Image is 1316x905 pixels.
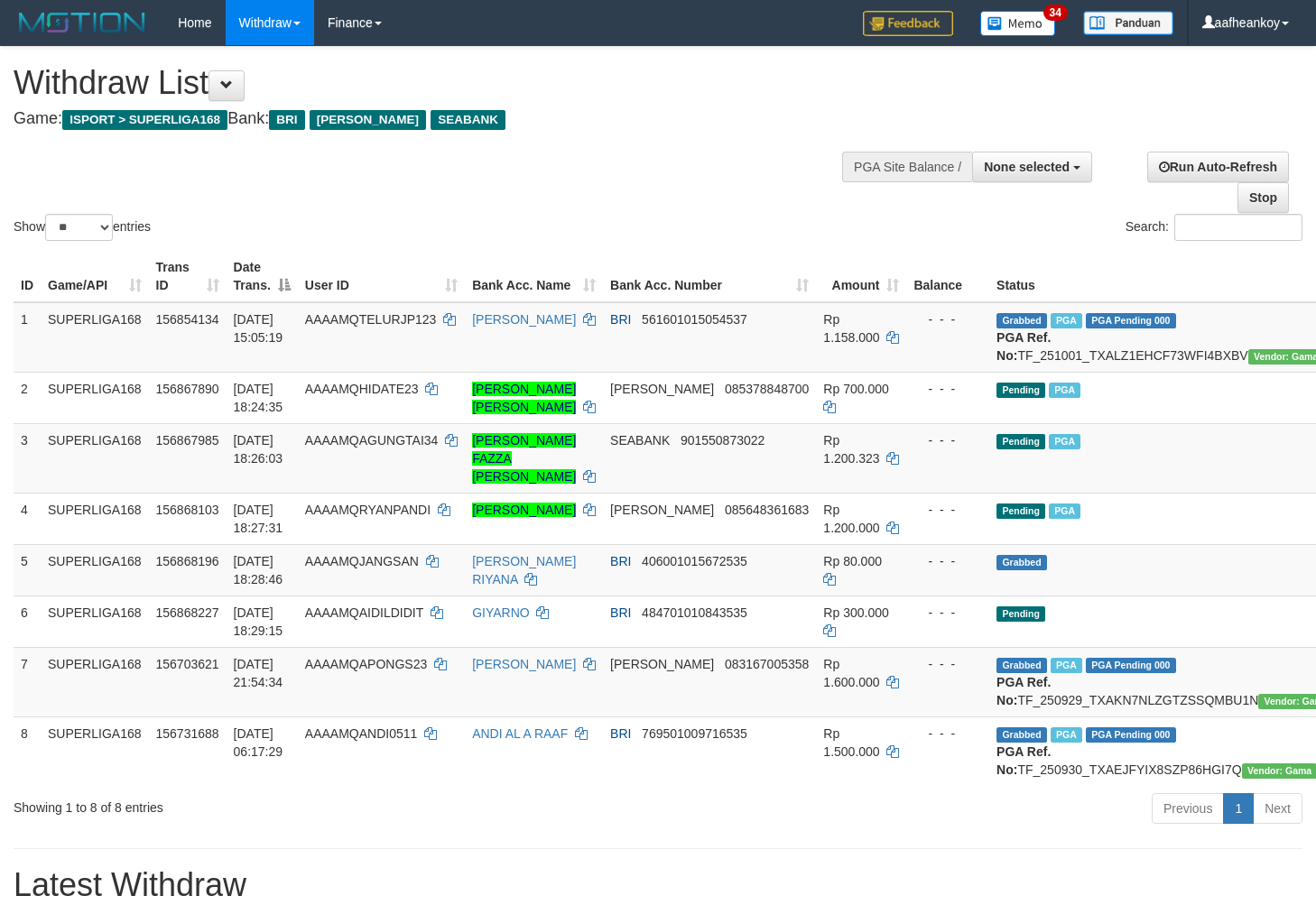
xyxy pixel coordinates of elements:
[642,554,747,568] span: Copy 406001015672535 to clipboard
[972,152,1092,182] button: None selected
[996,606,1045,622] span: Pending
[14,9,151,36] img: MOTION_logo.png
[305,605,423,620] span: AAAAMQAIDILDIDIT
[913,725,982,743] div: - - -
[823,312,879,345] span: Rp 1.158.000
[14,214,151,241] label: Show entries
[41,423,149,493] td: SUPERLIGA168
[913,310,982,328] div: - - -
[149,251,227,302] th: Trans ID: activate to sort column ascending
[1051,313,1082,328] span: Marked by aafsengchandara
[41,493,149,544] td: SUPERLIGA168
[156,433,219,448] span: 156867985
[305,554,419,568] span: AAAAMQJANGSAN
[1049,383,1080,398] span: Marked by aafheankoy
[14,65,859,101] h1: Withdraw List
[14,647,41,716] td: 7
[41,596,149,647] td: SUPERLIGA168
[984,160,1070,174] span: None selected
[642,726,747,741] span: Copy 769501009716535 to clipboard
[610,503,714,517] span: [PERSON_NAME]
[823,605,888,620] span: Rp 300.000
[234,382,283,414] span: [DATE] 18:24:35
[305,433,439,448] span: AAAAMQAGUNGTAI34
[610,605,631,620] span: BRI
[913,655,982,673] div: - - -
[41,716,149,786] td: SUPERLIGA168
[14,716,41,786] td: 8
[156,726,219,741] span: 156731688
[610,657,714,671] span: [PERSON_NAME]
[913,552,982,570] div: - - -
[996,555,1047,570] span: Grabbed
[996,744,1051,777] b: PGA Ref. No:
[996,675,1051,707] b: PGA Ref. No:
[234,657,283,689] span: [DATE] 21:54:34
[472,605,530,620] a: GIYARNO
[725,657,809,671] span: Copy 083167005358 to clipboard
[472,657,576,671] a: [PERSON_NAME]
[610,433,670,448] span: SEABANK
[1083,11,1173,35] img: panduan.png
[863,11,953,36] img: Feedback.jpg
[14,302,41,373] td: 1
[642,312,747,327] span: Copy 561601015054537 to clipboard
[913,604,982,622] div: - - -
[996,313,1047,328] span: Grabbed
[45,214,113,241] select: Showentries
[642,605,747,620] span: Copy 484701010843535 to clipboard
[472,503,576,517] a: [PERSON_NAME]
[472,382,576,414] a: [PERSON_NAME] [PERSON_NAME]
[906,251,989,302] th: Balance
[14,791,535,817] div: Showing 1 to 8 of 8 entries
[472,312,576,327] a: [PERSON_NAME]
[298,251,465,302] th: User ID: activate to sort column ascending
[156,554,219,568] span: 156868196
[234,605,283,638] span: [DATE] 18:29:15
[234,433,283,466] span: [DATE] 18:26:03
[465,251,603,302] th: Bank Acc. Name: activate to sort column ascending
[14,544,41,596] td: 5
[41,302,149,373] td: SUPERLIGA168
[610,554,631,568] span: BRI
[14,251,41,302] th: ID
[1126,214,1302,241] label: Search:
[305,382,419,396] span: AAAAMQHIDATE23
[156,605,219,620] span: 156868227
[305,657,427,671] span: AAAAMQAPONGS23
[41,647,149,716] td: SUPERLIGA168
[41,251,149,302] th: Game/API: activate to sort column ascending
[996,330,1051,363] b: PGA Ref. No:
[996,383,1045,398] span: Pending
[996,503,1045,519] span: Pending
[725,503,809,517] span: Copy 085648361683 to clipboard
[980,11,1056,36] img: Button%20Memo.svg
[996,434,1045,449] span: Pending
[234,503,283,535] span: [DATE] 18:27:31
[823,726,879,759] span: Rp 1.500.000
[1051,727,1082,743] span: Marked by aafromsomean
[156,657,219,671] span: 156703621
[1147,152,1289,182] a: Run Auto-Refresh
[234,312,283,345] span: [DATE] 15:05:19
[823,503,879,535] span: Rp 1.200.000
[1253,793,1302,824] a: Next
[62,110,227,130] span: ISPORT > SUPERLIGA168
[1086,658,1176,673] span: PGA Pending
[472,554,576,586] a: [PERSON_NAME] RIYANA
[842,152,972,182] div: PGA Site Balance /
[234,726,283,759] span: [DATE] 06:17:29
[1086,727,1176,743] span: PGA Pending
[823,382,888,396] span: Rp 700.000
[823,657,879,689] span: Rp 1.600.000
[1086,313,1176,328] span: PGA Pending
[1049,503,1080,519] span: Marked by aafheankoy
[603,251,816,302] th: Bank Acc. Number: activate to sort column ascending
[234,554,283,586] span: [DATE] 18:28:46
[725,382,809,396] span: Copy 085378848700 to clipboard
[431,110,505,130] span: SEABANK
[1174,214,1302,241] input: Search:
[1043,5,1068,21] span: 34
[305,503,431,517] span: AAAAMQRYANPANDI
[14,372,41,423] td: 2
